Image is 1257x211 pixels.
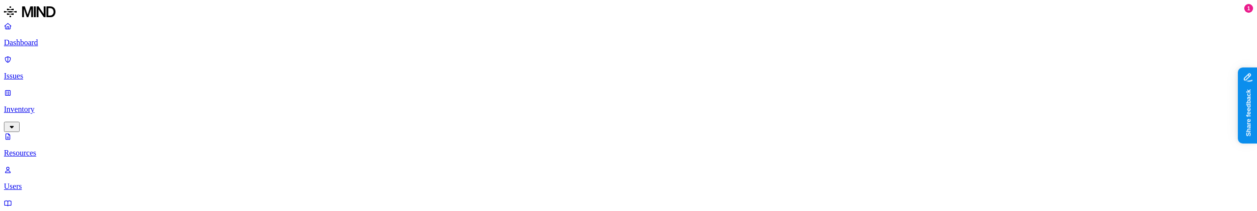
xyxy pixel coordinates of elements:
a: MIND [4,4,1253,22]
a: Users [4,165,1253,191]
a: Resources [4,132,1253,158]
a: Issues [4,55,1253,80]
img: MIND [4,4,55,20]
p: Inventory [4,105,1253,114]
p: Issues [4,72,1253,80]
a: Inventory [4,88,1253,131]
div: 1 [1244,4,1253,13]
p: Users [4,182,1253,191]
p: Dashboard [4,38,1253,47]
p: Resources [4,149,1253,158]
a: Dashboard [4,22,1253,47]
